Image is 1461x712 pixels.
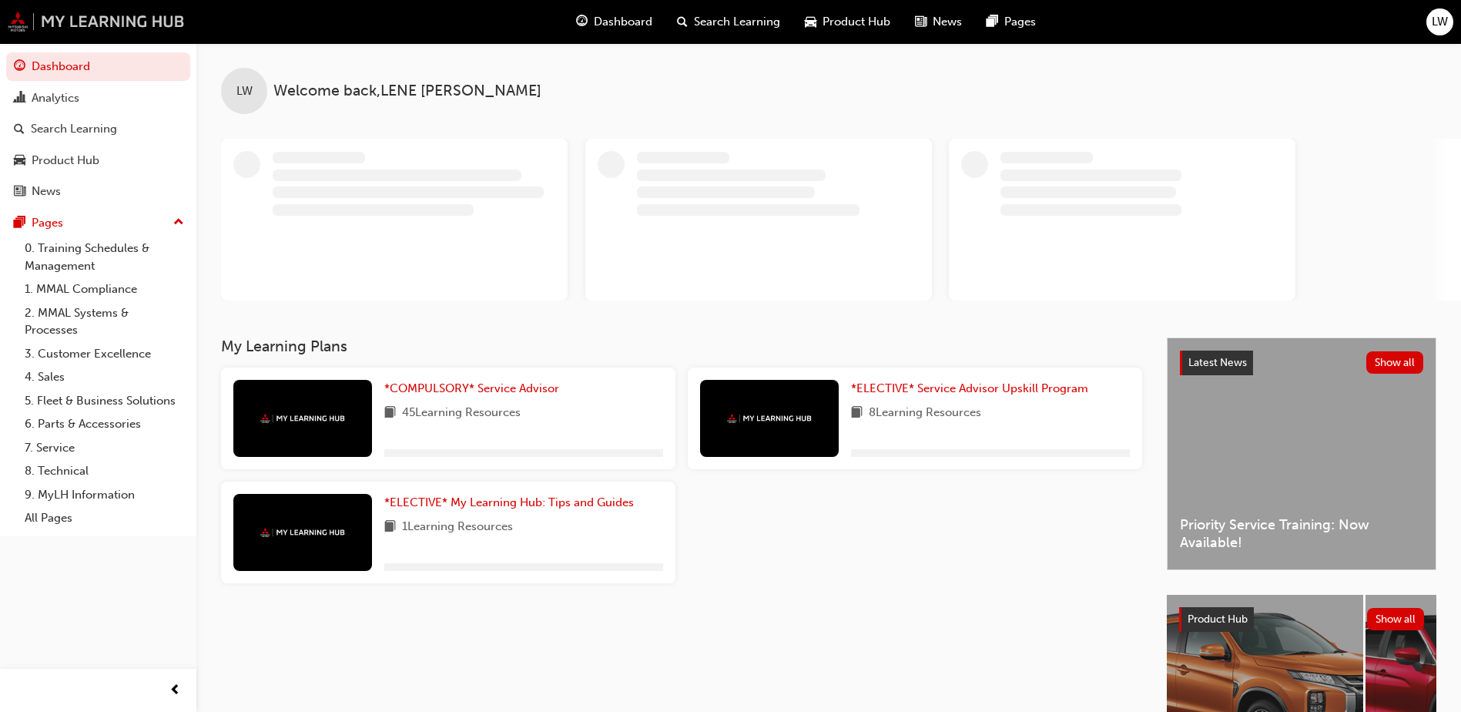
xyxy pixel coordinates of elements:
[576,12,588,32] span: guage-icon
[173,213,184,233] span: up-icon
[14,60,25,74] span: guage-icon
[32,89,79,107] div: Analytics
[6,115,190,143] a: Search Learning
[169,681,181,700] span: prev-icon
[1180,351,1423,375] a: Latest NewsShow all
[915,12,927,32] span: news-icon
[6,49,190,209] button: DashboardAnalyticsSearch LearningProduct HubNews
[18,459,190,483] a: 8. Technical
[18,277,190,301] a: 1. MMAL Compliance
[1188,613,1248,626] span: Product Hub
[6,146,190,175] a: Product Hub
[694,13,780,31] span: Search Learning
[1004,13,1036,31] span: Pages
[727,414,812,424] img: mmal
[384,404,396,423] span: book-icon
[18,389,190,413] a: 5. Fleet & Business Solutions
[18,506,190,530] a: All Pages
[384,518,396,537] span: book-icon
[18,237,190,277] a: 0. Training Schedules & Management
[594,13,652,31] span: Dashboard
[1367,608,1425,630] button: Show all
[933,13,962,31] span: News
[805,12,816,32] span: car-icon
[14,185,25,199] span: news-icon
[851,381,1088,395] span: *ELECTIVE* Service Advisor Upskill Program
[384,381,559,395] span: *COMPULSORY* Service Advisor
[792,6,903,38] a: car-iconProduct Hub
[260,528,345,538] img: mmal
[987,12,998,32] span: pages-icon
[823,13,890,31] span: Product Hub
[32,214,63,232] div: Pages
[869,404,981,423] span: 8 Learning Resources
[14,217,25,230] span: pages-icon
[974,6,1048,38] a: pages-iconPages
[1180,516,1423,551] span: Priority Service Training: Now Available!
[1426,8,1453,35] button: LW
[236,82,253,100] span: LW
[14,154,25,168] span: car-icon
[18,412,190,436] a: 6. Parts & Accessories
[8,12,185,32] img: mmal
[402,518,513,537] span: 1 Learning Resources
[564,6,665,38] a: guage-iconDashboard
[18,342,190,366] a: 3. Customer Excellence
[851,380,1094,398] a: *ELECTIVE* Service Advisor Upskill Program
[1432,13,1448,31] span: LW
[14,92,25,106] span: chart-icon
[851,404,863,423] span: book-icon
[6,177,190,206] a: News
[384,495,634,509] span: *ELECTIVE* My Learning Hub: Tips and Guides
[384,494,640,512] a: *ELECTIVE* My Learning Hub: Tips and Guides
[1188,356,1247,369] span: Latest News
[31,120,117,138] div: Search Learning
[6,209,190,237] button: Pages
[18,365,190,389] a: 4. Sales
[32,152,99,170] div: Product Hub
[273,82,541,100] span: Welcome back , LENE [PERSON_NAME]
[665,6,792,38] a: search-iconSearch Learning
[1179,607,1424,632] a: Product HubShow all
[260,414,345,424] img: mmal
[1167,338,1436,570] a: Latest NewsShow allPriority Service Training: Now Available!
[221,338,1142,355] h3: My Learning Plans
[6,52,190,81] a: Dashboard
[677,12,688,32] span: search-icon
[402,404,521,423] span: 45 Learning Resources
[903,6,974,38] a: news-iconNews
[18,301,190,342] a: 2. MMAL Systems & Processes
[1366,351,1424,374] button: Show all
[18,483,190,507] a: 9. MyLH Information
[18,436,190,460] a: 7. Service
[6,84,190,113] a: Analytics
[14,123,25,136] span: search-icon
[384,380,565,398] a: *COMPULSORY* Service Advisor
[32,183,61,200] div: News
